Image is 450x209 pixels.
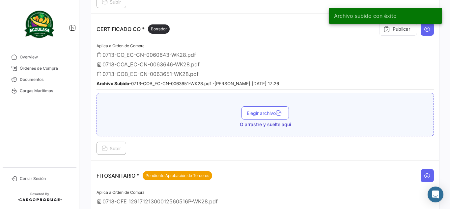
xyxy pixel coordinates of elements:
p: CERTIFICADO CO * [97,24,170,34]
span: Subir [102,146,121,151]
span: Pendiente Aprobación de Terceros [146,173,209,179]
span: Archivo subido con éxito [334,13,397,19]
span: O arrastre y suelte aquí [240,121,291,128]
span: Elegir archivo [247,110,284,116]
a: Overview [5,52,74,63]
button: Elegir archivo [241,106,289,120]
span: 0713-COB_EC-CN-0063651-WK28.pdf [102,71,199,77]
span: Overview [20,54,71,60]
span: Cargas Marítimas [20,88,71,94]
button: Subir [97,142,126,155]
div: Abrir Intercom Messenger [428,187,443,202]
small: - 0713-COB_EC-CN-0063651-WK28.pdf - [PERSON_NAME] [DATE] 17:26 [97,81,279,86]
span: Aplica a Orden de Compra [97,43,145,48]
p: FITOSANITARIO * [97,171,212,180]
span: Cerrar Sesión [20,176,71,182]
a: Documentos [5,74,74,85]
span: Aplica a Orden de Compra [97,190,145,195]
span: Borrador [151,26,167,32]
b: Archivo Subido [97,81,129,86]
span: Órdenes de Compra [20,65,71,71]
img: agzulasa-logo.png [23,8,56,41]
span: 0713-CO_EC-CN-0060643-WK28.pdf [102,52,196,58]
a: Órdenes de Compra [5,63,74,74]
span: 0713-COA_EC-CN-0063646-WK28.pdf [102,61,200,68]
span: Documentos [20,77,71,83]
a: Cargas Marítimas [5,85,74,96]
span: 0713-CFE 12917121300012560516P-WK28.pdf [102,198,218,205]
